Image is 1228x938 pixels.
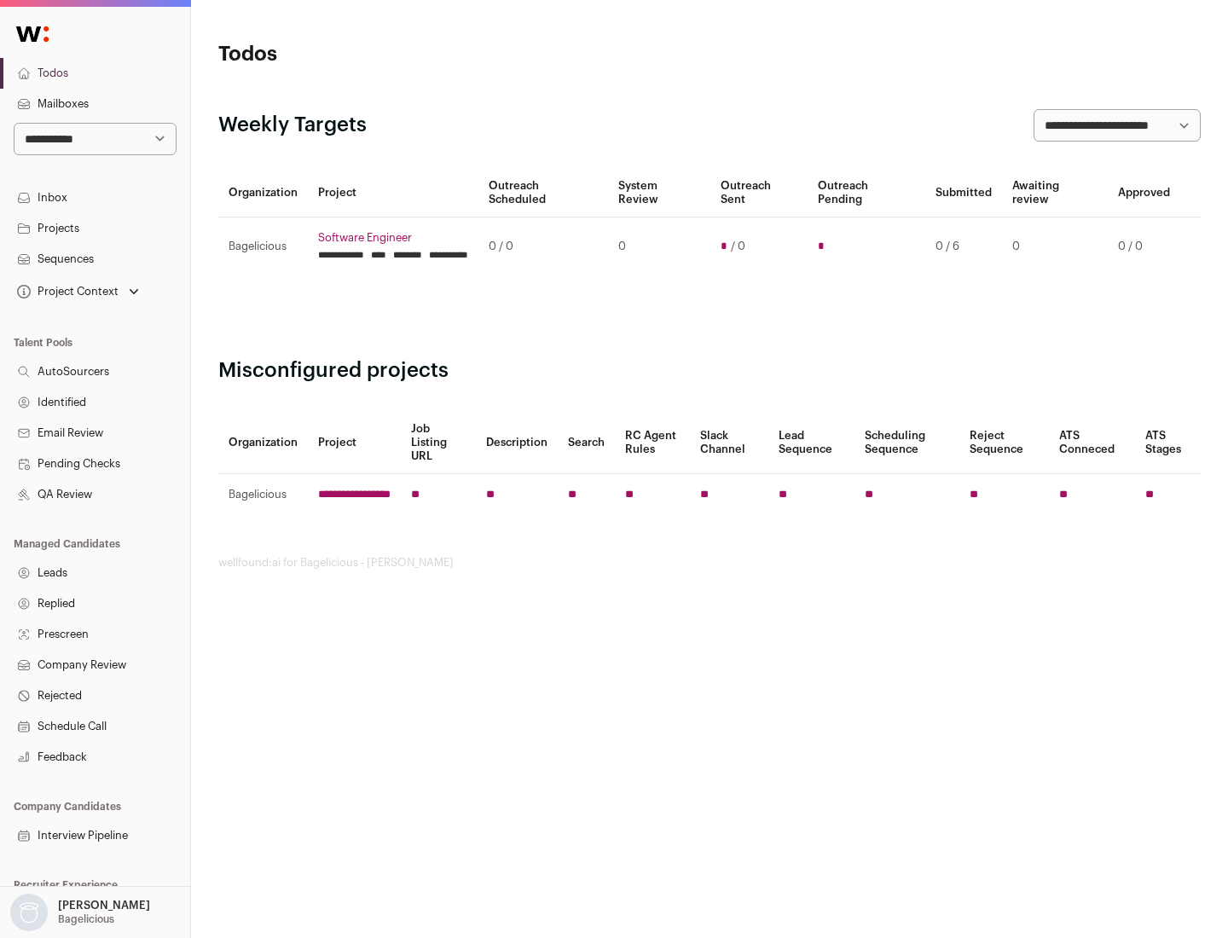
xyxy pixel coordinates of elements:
h2: Weekly Targets [218,112,367,139]
td: 0 / 6 [925,217,1002,276]
footer: wellfound:ai for Bagelicious - [PERSON_NAME] [218,556,1201,570]
th: Slack Channel [690,412,768,474]
th: RC Agent Rules [615,412,689,474]
th: Search [558,412,615,474]
th: Scheduling Sequence [854,412,959,474]
td: 0 [608,217,710,276]
td: Bagelicious [218,217,308,276]
button: Open dropdown [14,280,142,304]
th: Submitted [925,169,1002,217]
th: Organization [218,169,308,217]
h2: Misconfigured projects [218,357,1201,385]
th: Outreach Sent [710,169,808,217]
span: / 0 [731,240,745,253]
img: Wellfound [7,17,58,51]
th: Lead Sequence [768,412,854,474]
th: Outreach Scheduled [478,169,608,217]
td: 0 / 0 [1108,217,1180,276]
div: Project Context [14,285,119,298]
h1: Todos [218,41,546,68]
th: Reject Sequence [959,412,1050,474]
th: ATS Stages [1135,412,1201,474]
td: 0 [1002,217,1108,276]
th: Job Listing URL [401,412,476,474]
th: Project [308,169,478,217]
p: [PERSON_NAME] [58,899,150,912]
th: Description [476,412,558,474]
img: nopic.png [10,894,48,931]
td: 0 / 0 [478,217,608,276]
th: Outreach Pending [808,169,924,217]
th: System Review [608,169,710,217]
td: Bagelicious [218,474,308,516]
th: Approved [1108,169,1180,217]
th: ATS Conneced [1049,412,1134,474]
th: Project [308,412,401,474]
button: Open dropdown [7,894,153,931]
th: Organization [218,412,308,474]
p: Bagelicious [58,912,114,926]
a: Software Engineer [318,231,468,245]
th: Awaiting review [1002,169,1108,217]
